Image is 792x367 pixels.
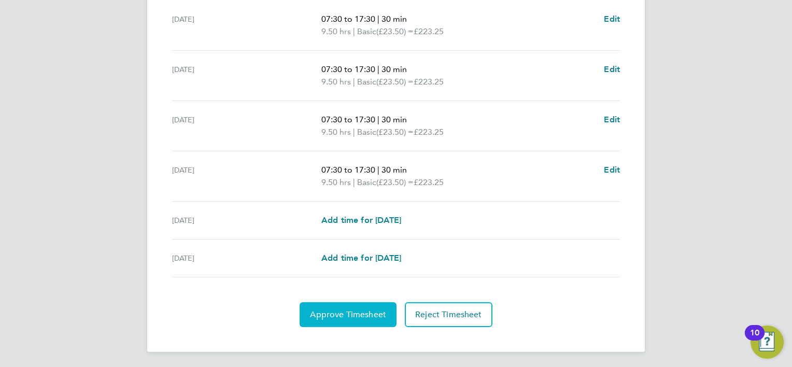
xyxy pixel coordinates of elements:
[377,115,379,124] span: |
[381,14,407,24] span: 30 min
[321,252,401,264] a: Add time for [DATE]
[405,302,492,327] button: Reject Timesheet
[376,77,414,87] span: (£23.50) =
[172,13,321,38] div: [DATE]
[172,164,321,189] div: [DATE]
[321,177,351,187] span: 9.50 hrs
[604,115,620,124] span: Edit
[376,127,414,137] span: (£23.50) =
[321,165,375,175] span: 07:30 to 17:30
[357,76,376,88] span: Basic
[321,14,375,24] span: 07:30 to 17:30
[172,214,321,227] div: [DATE]
[353,177,355,187] span: |
[377,64,379,74] span: |
[604,165,620,175] span: Edit
[751,326,784,359] button: Open Resource Center, 10 new notifications
[357,25,376,38] span: Basic
[172,252,321,264] div: [DATE]
[376,26,414,36] span: (£23.50) =
[604,164,620,176] a: Edit
[321,214,401,227] a: Add time for [DATE]
[321,64,375,74] span: 07:30 to 17:30
[377,165,379,175] span: |
[172,114,321,138] div: [DATE]
[414,26,444,36] span: £223.25
[353,77,355,87] span: |
[414,127,444,137] span: £223.25
[357,176,376,189] span: Basic
[376,177,414,187] span: (£23.50) =
[321,115,375,124] span: 07:30 to 17:30
[377,14,379,24] span: |
[353,127,355,137] span: |
[604,64,620,74] span: Edit
[321,127,351,137] span: 9.50 hrs
[604,13,620,25] a: Edit
[604,14,620,24] span: Edit
[357,126,376,138] span: Basic
[321,26,351,36] span: 9.50 hrs
[381,64,407,74] span: 30 min
[414,177,444,187] span: £223.25
[381,115,407,124] span: 30 min
[172,63,321,88] div: [DATE]
[381,165,407,175] span: 30 min
[750,333,759,346] div: 10
[300,302,397,327] button: Approve Timesheet
[604,63,620,76] a: Edit
[353,26,355,36] span: |
[321,253,401,263] span: Add time for [DATE]
[414,77,444,87] span: £223.25
[310,309,386,320] span: Approve Timesheet
[321,215,401,225] span: Add time for [DATE]
[321,77,351,87] span: 9.50 hrs
[415,309,482,320] span: Reject Timesheet
[604,114,620,126] a: Edit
